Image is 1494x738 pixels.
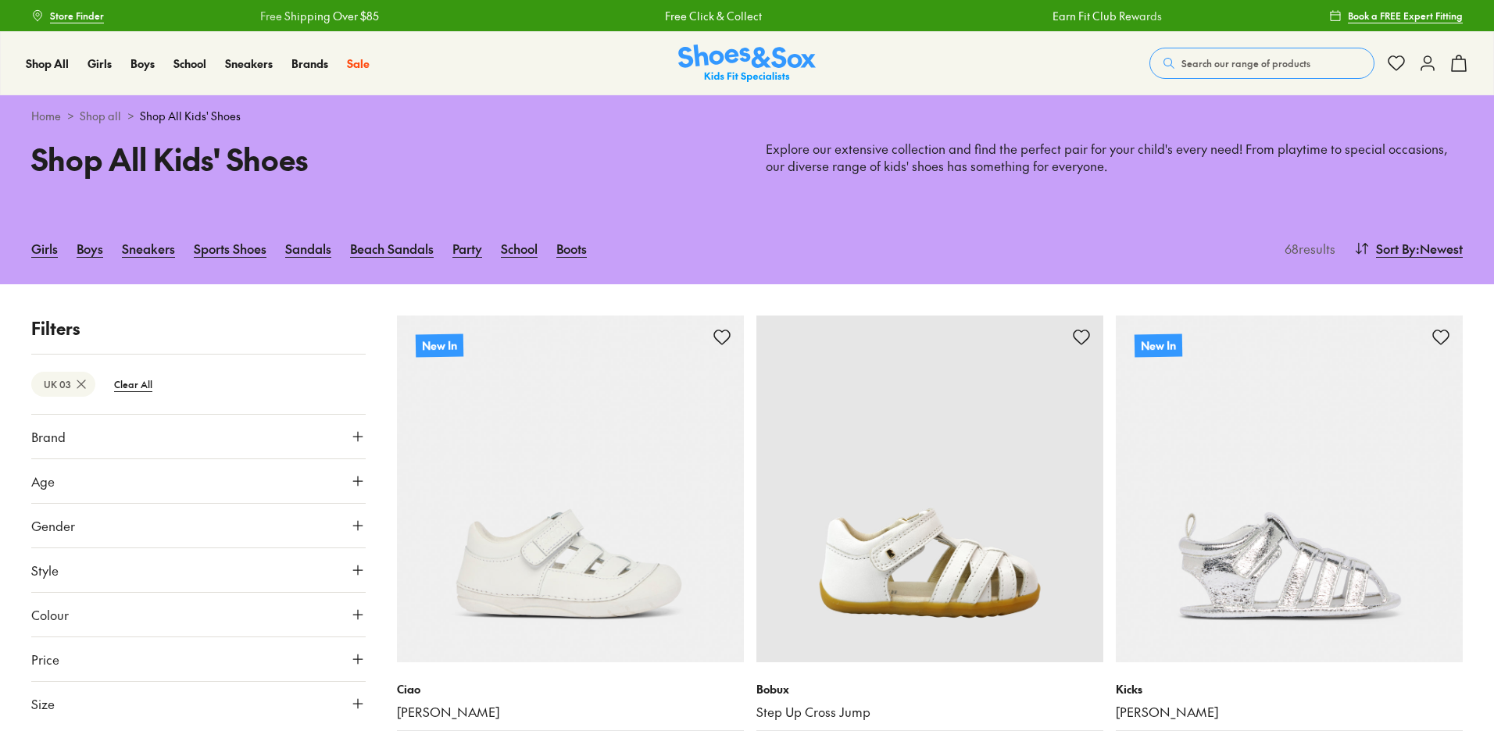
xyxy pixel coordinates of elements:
img: SNS_Logo_Responsive.svg [678,45,816,83]
p: New In [1135,333,1182,357]
span: Boys [130,55,155,71]
a: Earn Fit Club Rewards [1052,8,1161,24]
a: New In [397,316,744,662]
a: Sports Shoes [194,231,266,266]
a: Boys [77,231,103,266]
p: Ciao [397,681,744,697]
p: Filters [31,316,366,341]
button: Size [31,682,366,726]
p: Bobux [756,681,1103,697]
a: Party [452,231,482,266]
span: Age [31,472,55,490]
button: Age [31,459,366,503]
span: Shop All Kids' Shoes [140,108,241,124]
span: Shop All [26,55,69,71]
a: Shop All [26,55,69,72]
span: Style [31,561,59,579]
btn: UK 03 [31,372,95,397]
button: Price [31,637,366,681]
p: Explore our extensive collection and find the perfect pair for your child's every need! From play... [766,141,1463,175]
span: School [173,55,206,71]
button: Brand [31,415,366,458]
btn: Clear All [102,370,165,398]
span: Sort By [1376,239,1416,258]
a: New In [1116,316,1463,662]
a: Sandals [285,231,331,266]
a: Sneakers [225,55,273,72]
span: Colour [31,605,69,624]
a: Home [31,108,61,124]
a: Boots [556,231,587,266]
button: Sort By:Newest [1354,231,1463,266]
a: Boys [130,55,155,72]
a: Girls [88,55,112,72]
a: Shop all [80,108,121,124]
h1: Shop All Kids' Shoes [31,137,728,181]
p: 68 results [1278,239,1335,258]
a: Girls [31,231,58,266]
a: Shoes & Sox [678,45,816,83]
span: Size [31,694,55,713]
a: Sneakers [122,231,175,266]
a: Free Click & Collect [664,8,761,24]
span: Book a FREE Expert Fitting [1348,9,1463,23]
button: Colour [31,593,366,636]
p: Kicks [1116,681,1463,697]
div: > > [31,108,1463,124]
span: Search our range of products [1181,56,1310,70]
a: Brands [291,55,328,72]
a: Beach Sandals [350,231,434,266]
a: [PERSON_NAME] [1116,704,1463,721]
span: Gender [31,516,75,535]
button: Search our range of products [1149,48,1374,79]
a: Store Finder [31,2,104,30]
a: Book a FREE Expert Fitting [1329,2,1463,30]
p: New In [416,333,463,357]
span: Price [31,650,59,668]
button: Gender [31,504,366,547]
span: Store Finder [50,9,104,23]
a: Sale [347,55,370,72]
a: Free Shipping Over $85 [259,8,378,24]
a: School [173,55,206,72]
a: [PERSON_NAME] [397,704,744,721]
a: School [501,231,538,266]
span: Sneakers [225,55,273,71]
span: Girls [88,55,112,71]
span: Brand [31,427,66,446]
span: Brands [291,55,328,71]
span: Sale [347,55,370,71]
a: Step Up Cross Jump [756,704,1103,721]
span: : Newest [1416,239,1463,258]
button: Style [31,548,366,592]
